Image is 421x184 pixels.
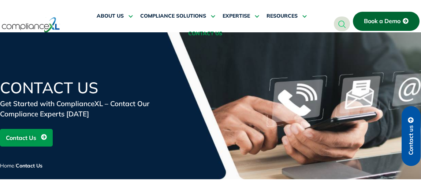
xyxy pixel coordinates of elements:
[408,125,414,155] span: Contact us
[97,7,133,25] a: ABOUT US
[267,7,307,25] a: RESOURCES
[353,12,420,31] a: Book a Demo
[140,13,206,19] span: COMPLIANCE SOLUTIONS
[2,17,60,33] img: logo-one.svg
[97,13,124,19] span: ABOUT US
[267,13,298,19] span: RESOURCES
[140,7,215,25] a: COMPLIANCE SOLUTIONS
[223,7,259,25] a: EXPERTISE
[188,25,222,43] a: CONTACT US
[223,13,250,19] span: EXPERTISE
[334,17,350,31] a: navsearch-button
[402,106,421,166] a: Contact us
[188,30,222,37] span: CONTACT US
[6,131,36,145] span: Contact Us
[364,18,400,25] span: Book a Demo
[16,162,42,169] span: Contact Us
